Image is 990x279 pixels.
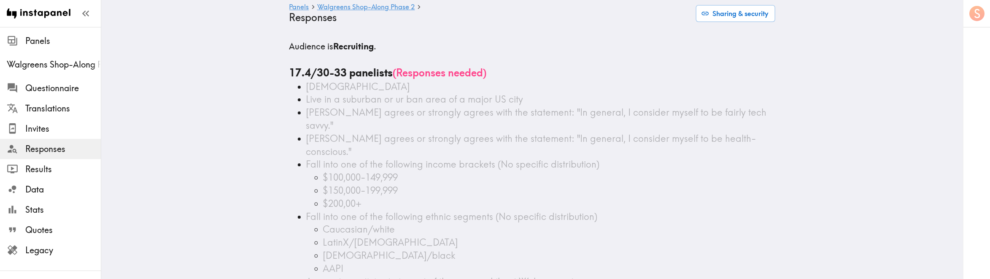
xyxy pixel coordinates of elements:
button: Sharing & security [696,5,775,22]
span: Quotes [25,224,101,236]
span: Walgreens Shop-Along Phase 2 [7,59,101,70]
span: Legacy [25,244,101,256]
span: Live in a suburban or ur ban area of a major US city [306,93,523,105]
span: Stats [25,204,101,216]
span: $100,000-149,999 [323,171,398,183]
span: S [974,6,981,21]
span: Fall into one of the following ethnic segments (No specific distribution) [306,211,598,222]
span: [PERSON_NAME] agrees or strongly agrees with the statement: "In general, I consider myself to be ... [306,106,767,131]
button: S [968,5,985,22]
h4: Responses [289,11,689,24]
span: [PERSON_NAME] agrees or strongly agrees with the statement: "In general, I consider myself to be ... [306,133,756,157]
span: Fall into one of the following income brackets (No specific distribution) [306,158,600,170]
span: LatinX/[DEMOGRAPHIC_DATA] [323,236,459,248]
span: Questionnaire [25,82,101,94]
a: Panels [289,3,309,11]
span: Data [25,184,101,195]
span: Responses [25,143,101,155]
h5: Audience is . [289,41,775,52]
span: Caucasian/white [323,223,395,235]
b: 17.4/30-33 panelists [289,66,393,79]
span: Translations [25,103,101,114]
span: Invites [25,123,101,135]
b: Recruiting [334,41,374,51]
a: Walgreens Shop-Along Phase 2 [317,3,415,11]
span: ( Responses needed ) [393,66,487,79]
span: [DEMOGRAPHIC_DATA] [306,81,410,92]
span: $200,00+ [323,198,362,209]
span: Results [25,163,101,175]
span: AAPI [323,263,344,274]
span: $150,000-199,999 [323,184,398,196]
span: [DEMOGRAPHIC_DATA]/black [323,249,456,261]
span: Panels [25,35,101,47]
